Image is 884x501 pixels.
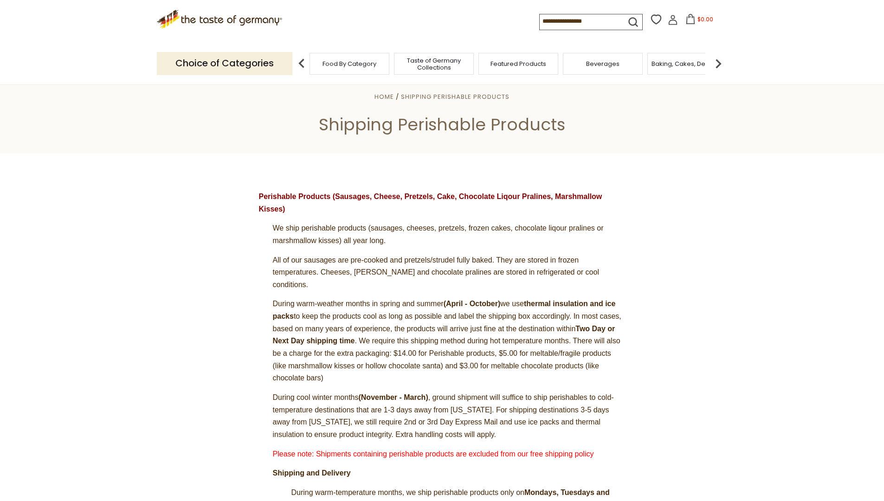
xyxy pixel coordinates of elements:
[308,430,496,438] span: o ensure product integrity. Extra handling costs will apply.
[273,224,604,244] span: We ship perishable products (sausages, cheeses, pretzels, frozen cakes, chocolate liqour pralines...
[292,54,311,73] img: previous arrow
[273,469,351,477] span: Shipping and Delivery
[259,193,602,213] strong: Perishable Products (Sausages, Cheese, Pretzels, Cake, Chocolate Liqour Pralines, Marshmallow Kis...
[680,14,719,28] button: $0.00
[709,54,728,73] img: next arrow
[29,114,855,135] h1: Shipping Perishable Products
[273,300,621,382] span: During warm-weather months in spring and summer we use to keep the products cool as long as possi...
[444,300,501,308] strong: (April - October)
[374,92,394,101] a: Home
[323,60,376,67] a: Food By Category
[490,60,546,67] a: Featured Products
[273,393,614,438] span: During cool winter months , ground shipment will suffice to ship perishables to cold-temperature ...
[652,60,723,67] a: Baking, Cakes, Desserts
[397,57,471,71] a: Taste of Germany Collections
[157,52,292,75] p: Choice of Categories
[358,393,428,401] strong: (November - March)
[273,450,594,458] span: Please note: Shipments containing perishable products are excluded from our free shipping policy
[697,15,713,23] span: $0.00
[401,92,510,101] a: Shipping Perishable Products
[273,256,599,289] span: All of our sausages are pre-cooked and pretzels/strudel fully baked. They are stored in frozen te...
[586,60,619,67] a: Beverages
